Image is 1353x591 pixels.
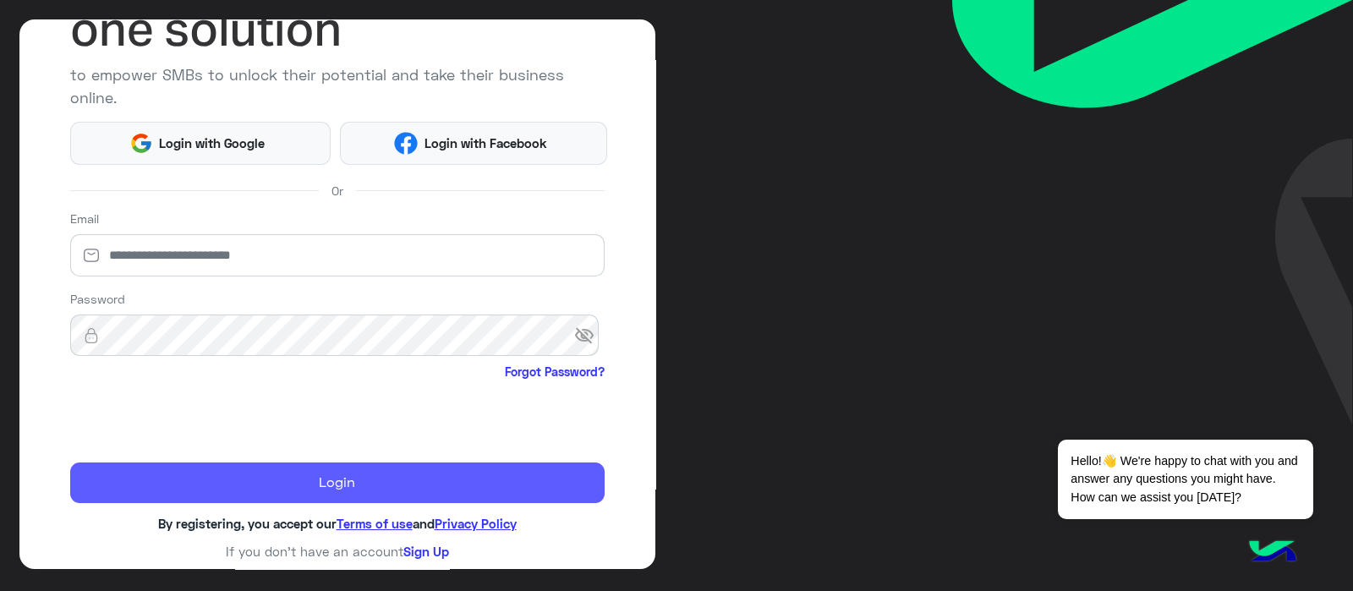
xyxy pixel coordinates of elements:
[418,134,553,153] span: Login with Facebook
[129,132,153,156] img: Google
[70,462,605,503] button: Login
[70,247,112,264] img: email
[70,384,327,450] iframe: reCAPTCHA
[337,516,413,531] a: Terms of use
[413,516,435,531] span: and
[331,182,343,200] span: Or
[70,210,99,227] label: Email
[435,516,517,531] a: Privacy Policy
[1243,523,1302,583] img: hulul-logo.png
[70,122,331,165] button: Login with Google
[70,327,112,344] img: lock
[340,122,607,165] button: Login with Facebook
[153,134,271,153] span: Login with Google
[394,132,418,156] img: Facebook
[70,544,605,559] h6: If you don’t have an account
[574,320,605,351] span: visibility_off
[505,363,605,380] a: Forgot Password?
[70,290,125,308] label: Password
[1058,440,1312,519] span: Hello!👋 We're happy to chat with you and answer any questions you might have. How can we assist y...
[403,544,449,559] a: Sign Up
[70,63,605,109] p: to empower SMBs to unlock their potential and take their business online.
[158,516,337,531] span: By registering, you accept our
